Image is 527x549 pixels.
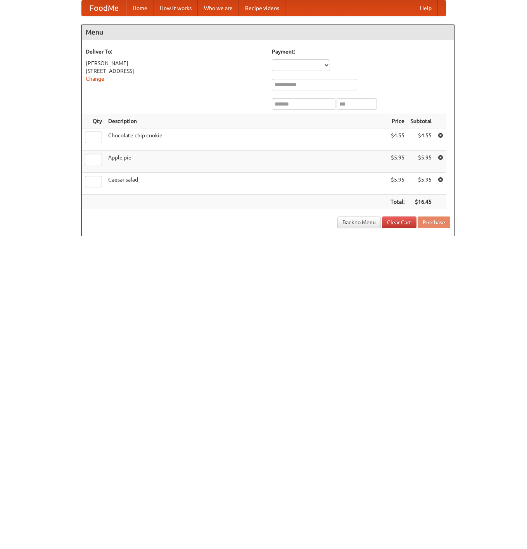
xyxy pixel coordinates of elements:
[387,151,408,173] td: $5.95
[387,173,408,195] td: $5.95
[86,76,104,82] a: Change
[105,151,387,173] td: Apple pie
[82,24,454,40] h4: Menu
[382,216,416,228] a: Clear Cart
[387,195,408,209] th: Total:
[387,128,408,151] td: $4.55
[198,0,239,16] a: Who we are
[408,128,435,151] td: $4.55
[272,48,450,55] h5: Payment:
[408,173,435,195] td: $5.95
[82,114,105,128] th: Qty
[86,48,264,55] h5: Deliver To:
[337,216,381,228] a: Back to Menu
[105,173,387,195] td: Caesar salad
[414,0,438,16] a: Help
[387,114,408,128] th: Price
[418,216,450,228] button: Purchase
[86,59,264,67] div: [PERSON_NAME]
[82,0,126,16] a: FoodMe
[86,67,264,75] div: [STREET_ADDRESS]
[105,114,387,128] th: Description
[154,0,198,16] a: How it works
[239,0,285,16] a: Recipe videos
[105,128,387,151] td: Chocolate chip cookie
[408,151,435,173] td: $5.95
[408,114,435,128] th: Subtotal
[126,0,154,16] a: Home
[408,195,435,209] th: $16.45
